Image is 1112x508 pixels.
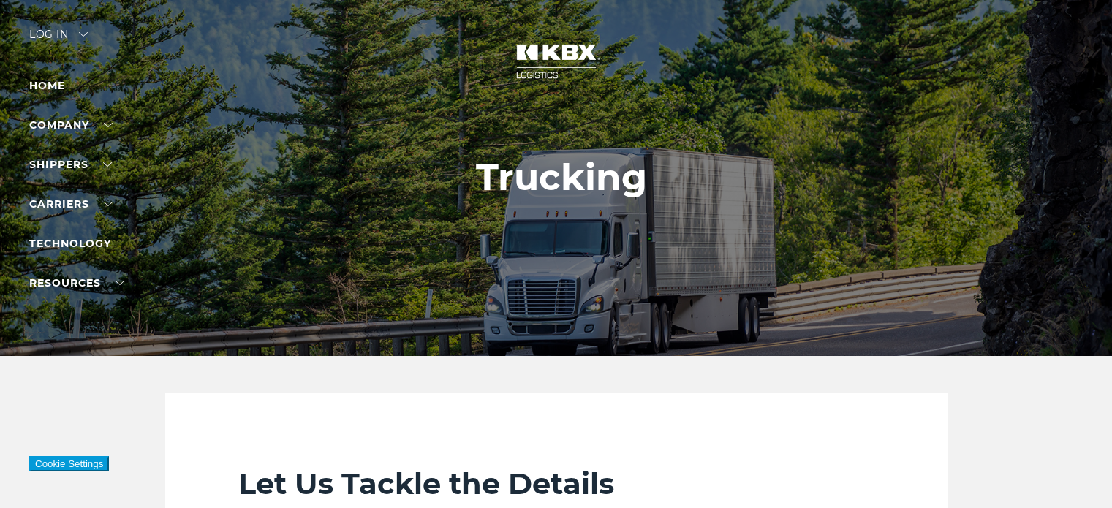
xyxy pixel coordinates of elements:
a: Home [29,79,65,92]
a: Technology [29,237,111,250]
a: Carriers [29,197,113,211]
a: Company [29,118,113,132]
img: kbx logo [502,29,611,94]
div: Log in [29,29,88,50]
h1: Trucking [476,156,647,199]
a: SHIPPERS [29,158,112,171]
h2: Let Us Tackle the Details [238,466,874,502]
button: Cookie Settings [29,456,109,471]
a: RESOURCES [29,276,124,289]
img: arrow [79,32,88,37]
